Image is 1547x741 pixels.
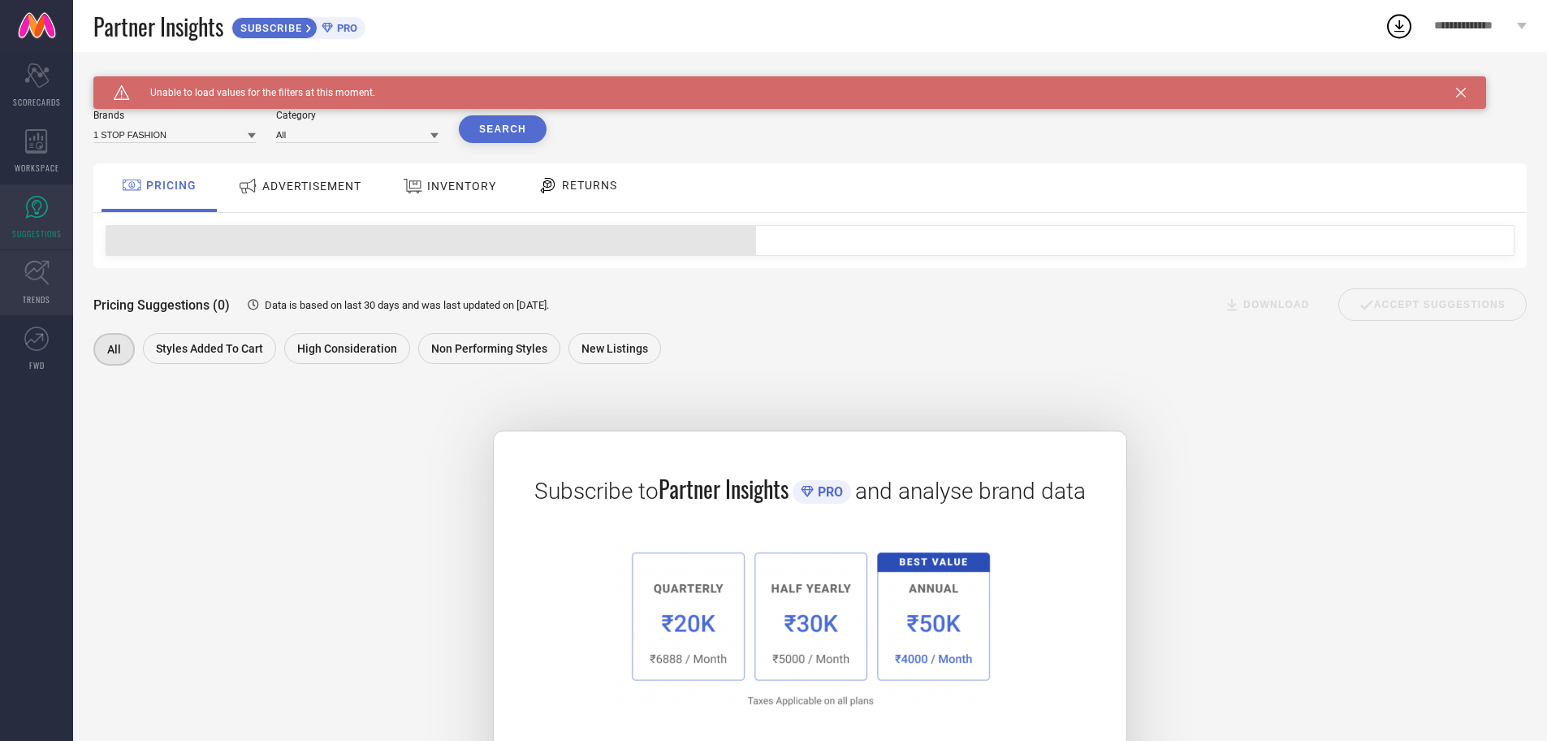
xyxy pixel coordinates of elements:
span: WORKSPACE [15,162,59,174]
div: Category [276,110,439,121]
span: RETURNS [562,179,617,192]
span: SCORECARDS [13,96,61,108]
span: ADVERTISEMENT [262,180,361,193]
span: Pricing Suggestions (0) [93,297,230,313]
span: PRO [814,484,843,500]
img: 1a6fb96cb29458d7132d4e38d36bc9c7.png [616,538,1003,717]
span: All [107,343,121,356]
span: and analyse brand data [855,478,1086,505]
span: Styles Added To Cart [156,342,263,355]
div: Open download list [1385,11,1414,41]
div: Brands [93,110,256,121]
span: Partner Insights [659,472,789,505]
span: Data is based on last 30 days and was last updated on [DATE] . [265,299,549,311]
button: Search [459,115,547,143]
span: Partner Insights [93,10,223,43]
span: Non Performing Styles [431,342,547,355]
span: TRENDS [23,293,50,305]
h1: SUGGESTIONS [93,76,179,89]
a: SUBSCRIBEPRO [231,13,365,39]
span: SUGGESTIONS [12,227,62,240]
span: High Consideration [297,342,397,355]
div: Accept Suggestions [1338,288,1527,321]
span: INVENTORY [427,180,496,193]
span: Unable to load values for the filters at this moment. [130,87,375,98]
span: New Listings [581,342,648,355]
span: SUBSCRIBE [232,22,306,34]
span: PRICING [146,179,197,192]
span: FWD [29,359,45,371]
span: PRO [333,22,357,34]
span: Subscribe to [534,478,659,505]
